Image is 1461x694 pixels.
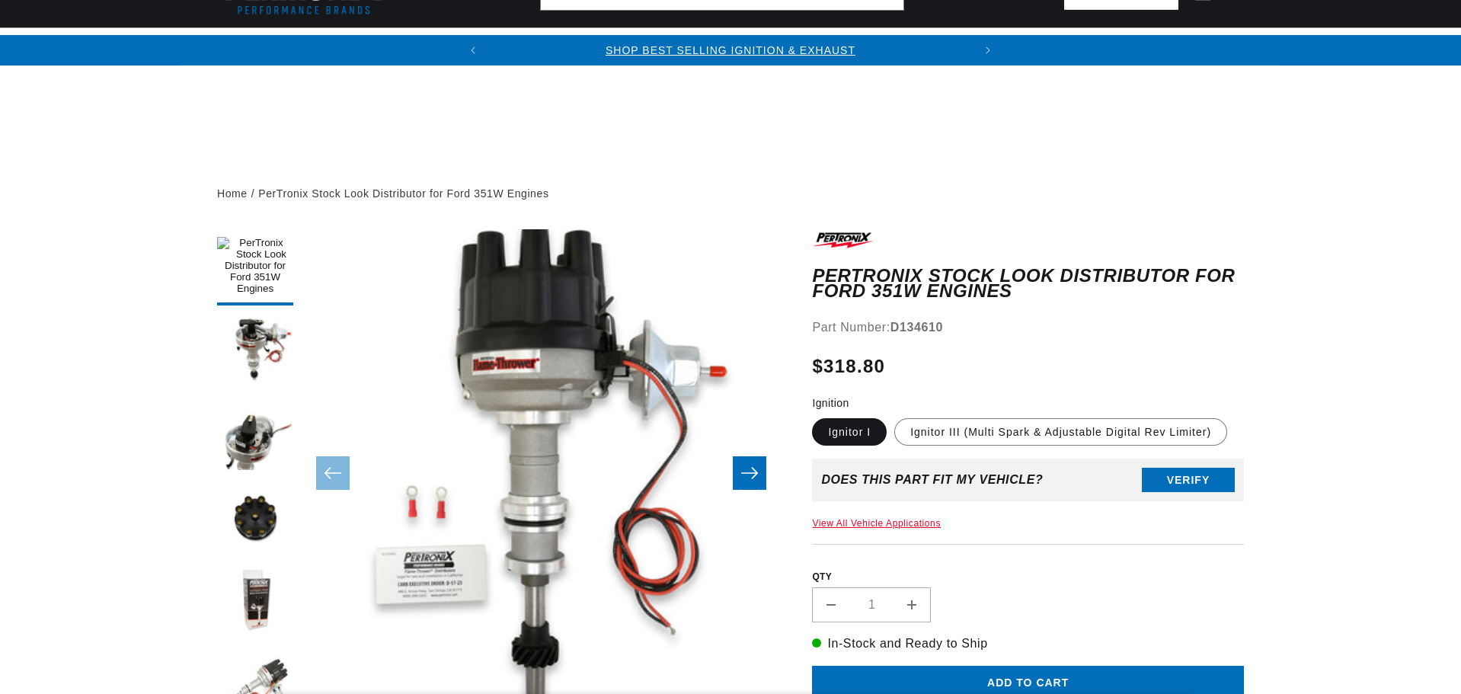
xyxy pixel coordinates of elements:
button: Verify [1142,468,1235,492]
legend: Ignition [812,395,850,411]
div: Announcement [488,42,973,59]
button: Slide left [316,456,350,490]
button: Load image 1 in gallery view [217,229,293,305]
nav: breadcrumbs [217,185,1244,202]
button: Slide right [733,456,766,490]
a: View All Vehicle Applications [812,518,941,529]
button: Load image 5 in gallery view [217,564,293,641]
a: Home [217,185,248,202]
button: Translation missing: en.sections.announcements.previous_announcement [458,35,488,66]
a: PerTronix Stock Look Distributor for Ford 351W Engines [258,185,548,202]
div: Does This part fit My vehicle? [821,473,1043,487]
button: Load image 2 in gallery view [217,313,293,389]
label: QTY [812,571,1244,584]
summary: Motorcycle [1225,28,1331,64]
strong: D134610 [890,321,943,334]
button: Translation missing: en.sections.announcements.next_announcement [973,35,1003,66]
summary: Ignition Conversions [217,28,382,64]
summary: Battery Products [929,28,1079,64]
slideshow-component: Translation missing: en.sections.announcements.announcement_bar [179,35,1282,66]
label: Ignitor III (Multi Spark & Adjustable Digital Rev Limiter) [894,418,1227,446]
summary: Coils & Distributors [382,28,550,64]
div: 1 of 2 [488,42,973,59]
summary: Spark Plug Wires [1079,28,1224,64]
a: SHOP BEST SELLING IGNITION & EXHAUST [606,44,855,56]
button: Load image 3 in gallery view [217,397,293,473]
span: $318.80 [812,353,885,380]
div: Part Number: [812,318,1244,337]
label: Ignitor I [812,418,887,446]
h1: PerTronix Stock Look Distributor for Ford 351W Engines [812,268,1244,299]
summary: Headers, Exhausts & Components [550,28,814,64]
summary: Engine Swaps [814,28,929,64]
p: In-Stock and Ready to Ship [812,634,1244,654]
button: Load image 4 in gallery view [217,481,293,557]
